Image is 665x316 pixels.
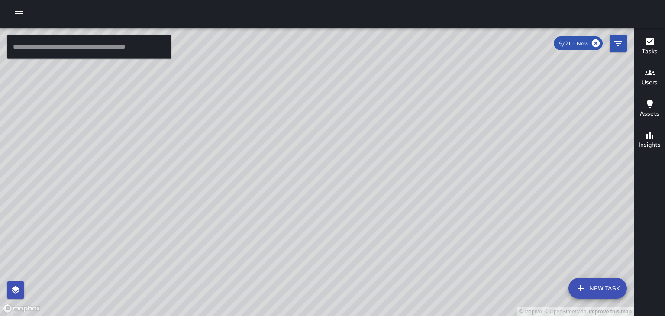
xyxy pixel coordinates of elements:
button: Users [634,62,665,94]
button: Tasks [634,31,665,62]
span: 9/21 — Now [554,40,594,47]
h6: Insights [639,140,661,150]
h6: Assets [640,109,659,119]
button: Filters [610,35,627,52]
h6: Users [642,78,658,87]
button: New Task [568,278,627,299]
button: Assets [634,94,665,125]
h6: Tasks [642,47,658,56]
div: 9/21 — Now [554,36,603,50]
button: Insights [634,125,665,156]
